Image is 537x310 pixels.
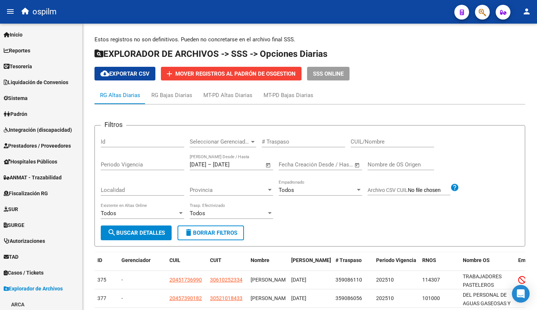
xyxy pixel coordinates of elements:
[373,252,419,277] datatable-header-cell: Periodo Vigencia
[4,285,63,293] span: Explorador de Archivos
[313,70,344,77] span: SSS ONLINE
[207,252,248,277] datatable-header-cell: CUIT
[190,187,266,193] span: Provincia
[522,7,531,16] mat-icon: person
[210,277,242,283] span: 30610252334
[4,126,72,134] span: Integración (discapacidad)
[4,221,24,229] span: SURGE
[368,187,408,193] span: Archivo CSV CUIL
[101,120,126,130] h3: Filtros
[264,161,273,169] button: Open calendar
[422,277,440,283] span: 114307
[94,67,155,80] button: Exportar CSV
[210,295,242,301] span: 30521018433
[4,189,48,197] span: Fiscalización RG
[353,161,362,169] button: Open calendar
[279,187,294,193] span: Todos
[450,183,459,192] mat-icon: help
[94,49,327,59] span: EXPLORADOR DE ARCHIVOS -> SSS -> Opciones Diarias
[175,70,296,77] span: Mover registros al PADRÓN de OsGestion
[288,252,333,277] datatable-header-cell: Fecha Traspaso
[213,161,249,168] input: Fecha fin
[4,62,32,70] span: Tesorería
[422,257,436,263] span: RNOS
[4,237,45,245] span: Autorizaciones
[121,277,123,283] span: -
[4,46,30,55] span: Reportes
[291,257,331,263] span: [PERSON_NAME]
[4,269,44,277] span: Casos / Tickets
[97,277,106,283] span: 375
[100,70,149,77] span: Exportar CSV
[210,257,221,263] span: CUIT
[118,252,166,277] datatable-header-cell: Gerenciador
[151,91,192,99] div: RG Bajas Diarias
[107,230,165,236] span: Buscar Detalles
[422,295,440,301] span: 101000
[376,295,394,301] span: 202510
[169,257,180,263] span: CUIL
[4,78,68,86] span: Liquidación de Convenios
[107,228,116,237] mat-icon: search
[97,257,102,263] span: ID
[335,277,362,283] span: 359086110
[121,257,151,263] span: Gerenciador
[335,257,362,263] span: # Traspaso
[165,69,174,78] mat-icon: add
[408,187,450,194] input: Archivo CSV CUIL
[4,173,62,182] span: ANMAT - Trazabilidad
[169,295,202,301] span: 20457390182
[166,252,207,277] datatable-header-cell: CUIL
[101,210,116,217] span: Todos
[32,4,56,20] span: ospilm
[169,277,202,283] span: 20451736990
[291,294,330,303] div: [DATE]
[94,252,118,277] datatable-header-cell: ID
[335,295,362,301] span: 359086056
[184,230,237,236] span: Borrar Filtros
[4,253,18,261] span: TAD
[4,94,28,102] span: Sistema
[121,295,123,301] span: -
[94,35,525,44] p: Estos registros no son definitivos. Pueden no concretarse en el archivo final SSS.
[291,276,330,284] div: [DATE]
[4,205,18,213] span: SUR
[101,225,172,240] button: Buscar Detalles
[190,138,249,145] span: Seleccionar Gerenciador
[251,295,290,301] span: [PERSON_NAME]
[315,161,351,168] input: Fecha fin
[6,7,15,16] mat-icon: menu
[184,228,193,237] mat-icon: delete
[97,295,106,301] span: 377
[190,210,205,217] span: Todos
[463,257,490,263] span: Nombre OS
[203,91,252,99] div: MT-PD Altas Diarias
[264,91,313,99] div: MT-PD Bajas Diarias
[419,252,460,277] datatable-header-cell: RNOS
[248,252,288,277] datatable-header-cell: Nombre
[333,252,373,277] datatable-header-cell: # Traspaso
[460,252,515,277] datatable-header-cell: Nombre OS
[100,91,140,99] div: RG Altas Diarias
[376,257,416,263] span: Periodo Vigencia
[376,277,394,283] span: 202510
[4,142,71,150] span: Prestadores / Proveedores
[4,110,27,118] span: Padrón
[100,69,109,78] mat-icon: cloud_download
[251,257,269,263] span: Nombre
[190,161,206,168] input: Fecha inicio
[161,67,302,80] button: Mover registros al PADRÓN de OsGestion
[4,158,57,166] span: Hospitales Públicos
[4,31,23,39] span: Inicio
[178,225,244,240] button: Borrar Filtros
[251,277,290,283] span: [PERSON_NAME]
[279,161,309,168] input: Fecha inicio
[307,67,350,80] button: SSS ONLINE
[208,161,211,168] span: –
[512,285,530,303] div: Open Intercom Messenger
